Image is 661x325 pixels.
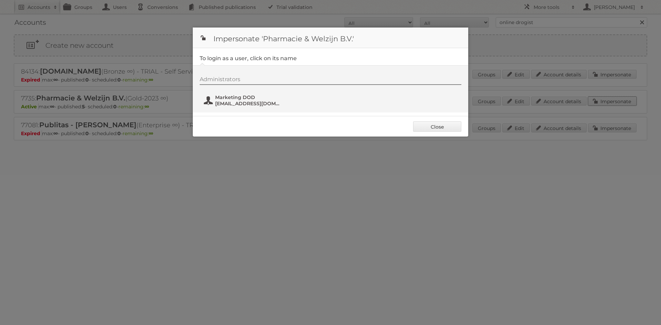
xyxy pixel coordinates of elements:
div: Administrators [200,76,461,85]
span: Marketing DOD [215,94,282,100]
a: Close [413,121,461,132]
span: [EMAIL_ADDRESS][DOMAIN_NAME] [215,100,282,107]
button: Marketing DOD [EMAIL_ADDRESS][DOMAIN_NAME] [203,94,284,107]
h1: Impersonate 'Pharmacie & Welzijn B.V.' [193,28,468,48]
legend: To login as a user, click on its name [200,55,297,62]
